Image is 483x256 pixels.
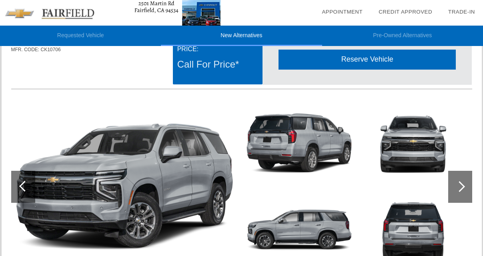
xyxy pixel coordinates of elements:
div: Quoted on [DATE] 2:27:11 PM [11,65,472,78]
img: 2025chs111993860_1280_02.png [244,102,354,184]
div: Call For Price* [177,54,258,75]
li: Pre-Owned Alternatives [322,26,483,46]
div: Reserve Vehicle [279,50,456,69]
li: New Alternatives [161,26,322,46]
a: Trade-In [448,9,475,15]
a: Credit Approved [379,9,432,15]
a: Appointment [322,9,363,15]
img: 2025chs111993862_1280_05.png [358,102,468,184]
